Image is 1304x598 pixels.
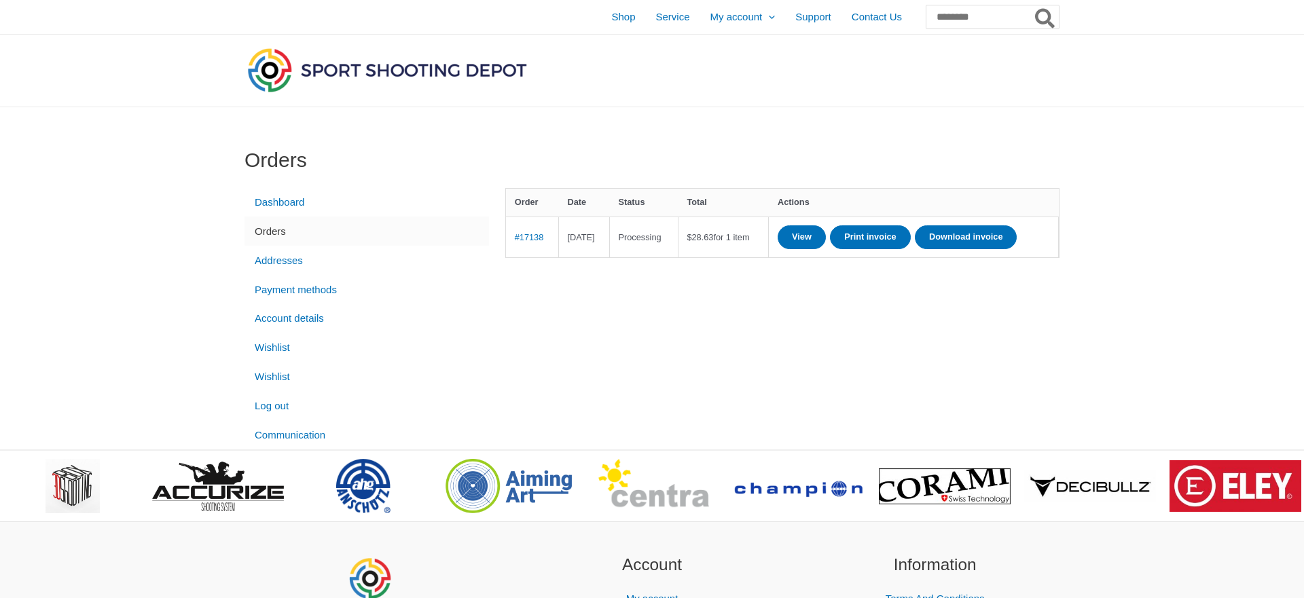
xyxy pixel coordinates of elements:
td: Processing [610,217,678,257]
span: Total [687,197,707,207]
a: Download invoice order number 17138 [915,225,1017,249]
span: Actions [778,197,810,207]
time: [DATE] [567,232,594,242]
a: Wishlist [244,333,489,362]
h2: Information [810,553,1059,578]
a: Orders [244,217,489,246]
nav: Account pages [244,188,489,450]
img: Sport Shooting Depot [244,45,530,95]
a: Communication [244,420,489,449]
span: 28.63 [687,232,713,242]
a: Payment methods [244,275,489,304]
span: Date [567,197,586,207]
h2: Account [528,553,777,578]
span: $ [687,232,691,242]
button: Search [1032,5,1059,29]
a: Dashboard [244,188,489,217]
a: Wishlist [244,362,489,392]
a: Account details [244,304,489,333]
a: Addresses [244,246,489,275]
h1: Orders [244,148,1059,172]
a: View order number 17138 [515,232,544,242]
span: Order [515,197,539,207]
td: for 1 item [678,217,769,257]
a: Print invoice order number 17138 [830,225,911,249]
img: brand logo [1170,460,1301,512]
span: Status [619,197,645,207]
a: Log out [244,391,489,420]
a: View order 17138 [778,225,826,249]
